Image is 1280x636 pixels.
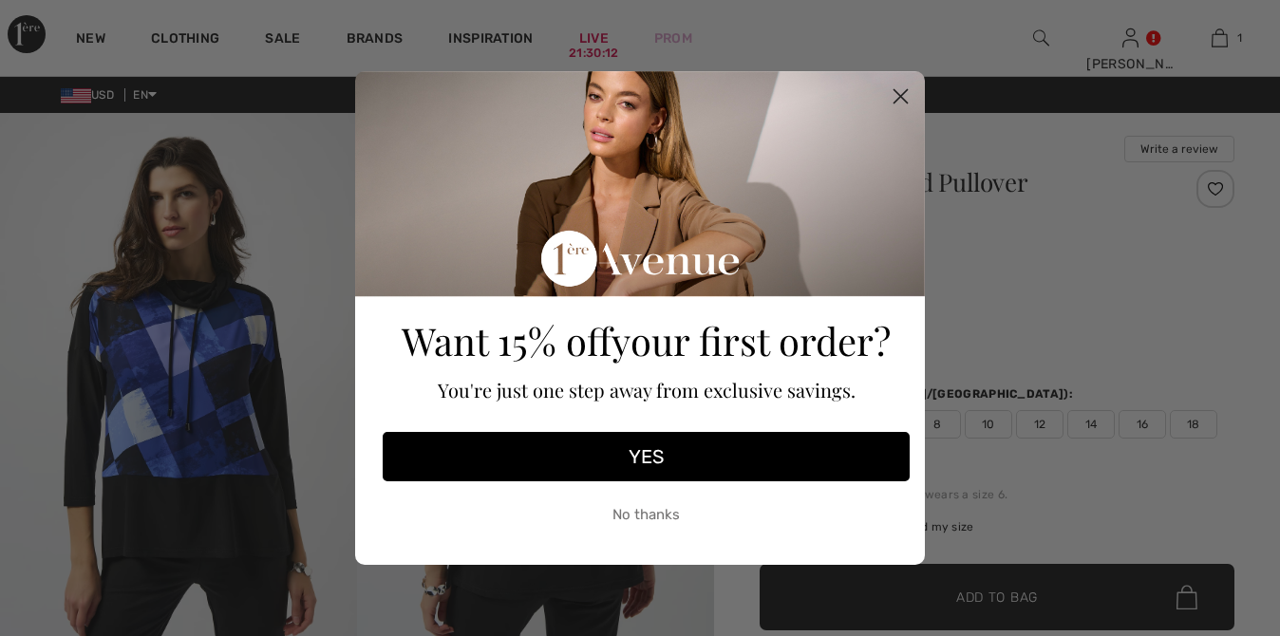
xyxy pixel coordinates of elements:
[402,315,612,365] span: Want 15% off
[438,377,856,402] span: You're just one step away from exclusive savings.
[383,432,910,481] button: YES
[612,315,891,365] span: your first order?
[42,13,81,30] span: Chat
[383,491,910,538] button: No thanks
[884,80,917,113] button: Close dialog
